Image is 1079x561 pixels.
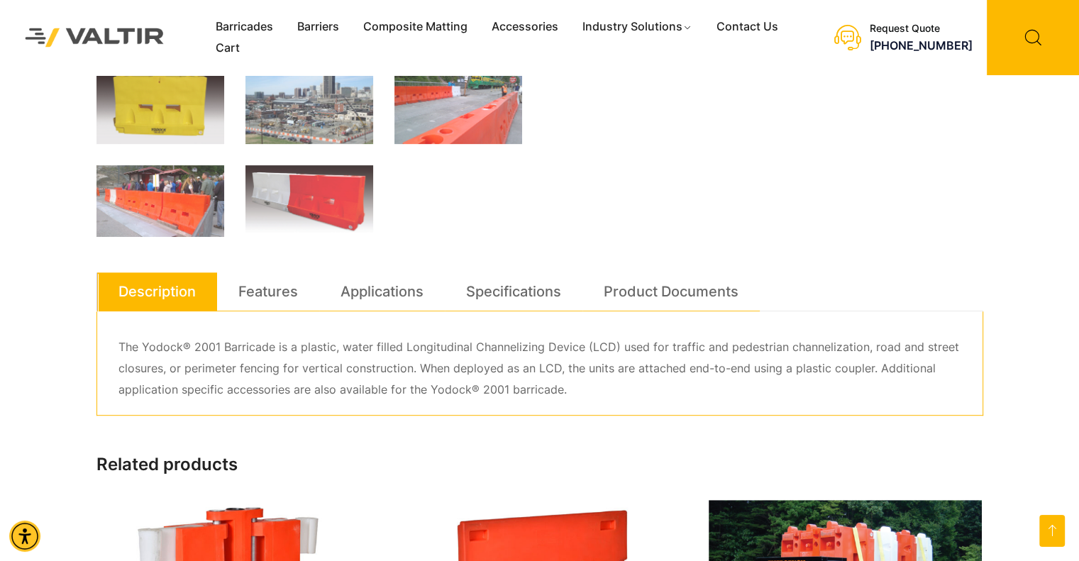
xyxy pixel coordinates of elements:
[394,72,522,144] img: A row of orange and white barriers blocks a road, with people nearby and a green train in the bac...
[118,337,961,401] p: The Yodock® 2001 Barricade is a plastic, water filled Longitudinal Channelizing Device (LCD) used...
[96,165,224,237] img: A crowd gathers near orange barricades in front of an information booth, with a mountainous backd...
[870,38,973,52] a: call (888) 496-3625
[466,272,561,311] a: Specifications
[341,272,424,311] a: Applications
[11,13,179,61] img: Valtir Rentals
[96,455,983,475] h2: Related products
[1039,515,1065,547] a: Open this option
[204,38,252,59] a: Cart
[245,72,373,144] img: A construction site with heavy machinery, surrounded by buildings and a city skyline in the backg...
[604,272,738,311] a: Product Documents
[245,165,373,237] img: Two traffic barriers, one white and one orange, with a logo, designed for road safety and separat...
[870,23,973,35] div: Request Quote
[204,16,285,38] a: Barricades
[9,521,40,552] div: Accessibility Menu
[480,16,570,38] a: Accessories
[238,272,298,311] a: Features
[704,16,790,38] a: Contact Us
[118,272,196,311] a: Description
[96,72,224,144] img: A bright yellow dock bumper with a smooth surface and cutouts, designed for protecting dock areas.
[570,16,704,38] a: Industry Solutions
[351,16,480,38] a: Composite Matting
[285,16,351,38] a: Barriers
